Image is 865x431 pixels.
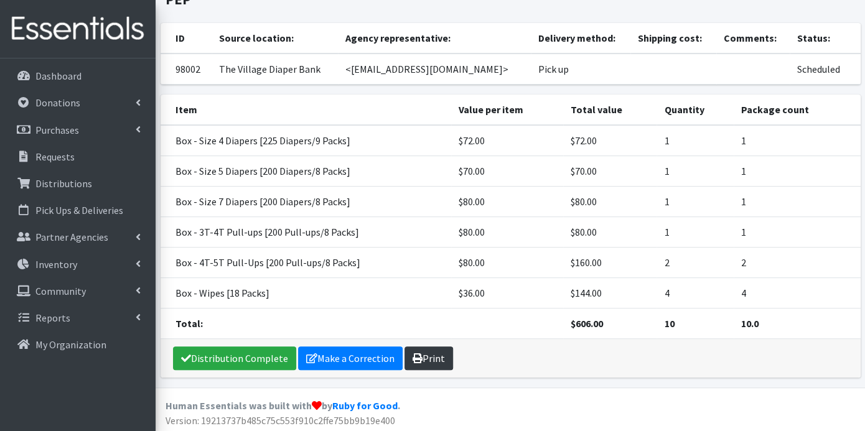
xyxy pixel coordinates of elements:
[166,414,395,427] span: Version: 19213737b485c75c553f910c2ffe75bb9b19e400
[35,312,70,324] p: Reports
[451,248,563,278] td: $80.00
[734,217,861,248] td: 1
[35,338,106,351] p: My Organization
[5,305,151,330] a: Reports
[451,278,563,308] td: $36.00
[161,95,452,125] th: Item
[338,23,531,53] th: Agency representative:
[161,125,452,156] td: Box - Size 4 Diapers [225 Diapers/9 Packs]
[5,144,151,169] a: Requests
[790,23,861,53] th: Status:
[451,95,563,125] th: Value per item
[741,317,759,330] strong: 10.0
[531,23,630,53] th: Delivery method:
[563,125,657,156] td: $72.00
[657,217,734,248] td: 1
[734,187,861,217] td: 1
[404,346,453,370] a: Print
[734,95,861,125] th: Package count
[451,125,563,156] td: $72.00
[35,285,86,297] p: Community
[5,63,151,88] a: Dashboard
[563,217,657,248] td: $80.00
[630,23,716,53] th: Shipping cost:
[451,217,563,248] td: $80.00
[734,156,861,187] td: 1
[35,151,75,163] p: Requests
[338,53,531,85] td: <[EMAIL_ADDRESS][DOMAIN_NAME]>
[35,124,79,136] p: Purchases
[657,125,734,156] td: 1
[35,96,80,109] p: Donations
[35,204,123,216] p: Pick Ups & Deliveries
[790,53,861,85] td: Scheduled
[332,399,398,412] a: Ruby for Good
[657,187,734,217] td: 1
[5,332,151,357] a: My Organization
[5,118,151,142] a: Purchases
[563,187,657,217] td: $80.00
[161,278,452,308] td: Box - Wipes [18 Packs]
[734,125,861,156] td: 1
[563,248,657,278] td: $160.00
[563,95,657,125] th: Total value
[161,53,212,85] td: 98002
[5,90,151,115] a: Donations
[657,248,734,278] td: 2
[161,156,452,187] td: Box - Size 5 Diapers [200 Diapers/8 Packs]
[35,258,77,271] p: Inventory
[657,95,734,125] th: Quantity
[5,8,151,50] img: HumanEssentials
[571,317,603,330] strong: $606.00
[212,53,338,85] td: The Village Diaper Bank
[298,346,403,370] a: Make a Correction
[212,23,338,53] th: Source location:
[5,225,151,249] a: Partner Agencies
[35,231,108,243] p: Partner Agencies
[161,23,212,53] th: ID
[166,399,400,412] strong: Human Essentials was built with by .
[5,279,151,304] a: Community
[161,187,452,217] td: Box - Size 7 Diapers [200 Diapers/8 Packs]
[563,278,657,308] td: $144.00
[35,70,82,82] p: Dashboard
[175,317,203,330] strong: Total:
[734,278,861,308] td: 4
[664,317,674,330] strong: 10
[451,187,563,217] td: $80.00
[5,198,151,223] a: Pick Ups & Deliveries
[563,156,657,187] td: $70.00
[657,156,734,187] td: 1
[451,156,563,187] td: $70.00
[35,177,92,190] p: Distributions
[161,217,452,248] td: Box - 3T-4T Pull-ups [200 Pull-ups/8 Packs]
[657,278,734,308] td: 4
[161,248,452,278] td: Box - 4T-5T Pull-Ups [200 Pull-ups/8 Packs]
[5,171,151,196] a: Distributions
[173,346,296,370] a: Distribution Complete
[716,23,790,53] th: Comments:
[5,252,151,277] a: Inventory
[531,53,630,85] td: Pick up
[734,248,861,278] td: 2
